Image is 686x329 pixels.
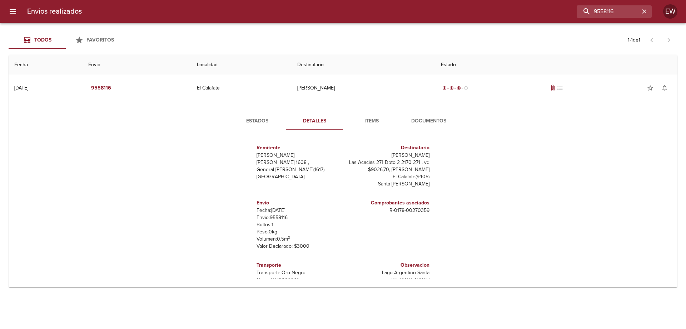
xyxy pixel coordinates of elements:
th: Envio [83,55,191,75]
button: Activar notificaciones [657,81,672,95]
span: star_border [647,84,654,92]
div: Tabs detalle de guia [229,112,457,130]
div: En viaje [441,84,469,92]
th: Localidad [191,55,291,75]
em: 9558116 [91,84,111,93]
p: 1 - 1 de 1 [628,37,640,44]
p: [GEOGRAPHIC_DATA] [257,173,340,180]
button: 9558116 [88,82,114,95]
button: Agregar a favoritos [643,81,657,95]
h6: Observacion [346,261,429,269]
p: Peso: 0 kg [257,228,340,236]
p: [PERSON_NAME] [257,152,340,159]
span: Pagina siguiente [660,32,677,49]
h6: Transporte [257,261,340,269]
p: [PERSON_NAME] [346,152,429,159]
span: No tiene pedido asociado [556,84,563,92]
span: radio_button_checked [449,86,454,90]
h6: Comprobantes asociados [346,199,429,207]
div: Abrir información de usuario [663,4,677,19]
h6: Remitente [257,144,340,152]
p: Fecha: [DATE] [257,207,340,214]
th: Estado [435,55,677,75]
p: Transporte: Oro Negro [257,269,340,276]
span: radio_button_unchecked [464,86,468,90]
span: Favoritos [86,37,114,43]
span: notifications_none [661,84,668,92]
p: Oblea: BA93213884 [257,276,340,284]
span: Pagina anterior [643,36,660,43]
p: [PERSON_NAME] 1608 , [257,159,340,166]
h6: Envio [257,199,340,207]
th: Destinatario [292,55,436,75]
span: Estados [233,117,282,126]
p: Lago Argentino Santa [PERSON_NAME] [346,269,429,284]
div: Tabs Envios [9,32,123,49]
span: Documentos [404,117,453,126]
p: Volumen: 0.5 m [257,236,340,243]
span: Tiene documentos adjuntos [549,84,556,92]
div: [DATE] [14,85,28,91]
span: Detalles [290,117,339,126]
p: El Calafate ( 9405 ) [346,173,429,180]
p: R - 0178 - 00270359 [346,207,429,214]
p: Santa [PERSON_NAME] [346,180,429,188]
button: menu [4,3,21,20]
td: El Calafate [191,75,291,101]
th: Fecha [9,55,83,75]
span: radio_button_checked [457,86,461,90]
p: Bultos: 1 [257,221,340,228]
p: Envío: 9558116 [257,214,340,221]
input: buscar [577,5,640,18]
td: [PERSON_NAME] [292,75,436,101]
span: Todos [34,37,51,43]
p: Valor Declarado: $ 3000 [257,243,340,250]
h6: Envios realizados [27,6,82,17]
div: EW [663,4,677,19]
span: radio_button_checked [442,86,447,90]
p: Las Acacias 271 Dpto 2 2170 271 , vd $9026,70, [PERSON_NAME] [346,159,429,173]
span: Items [347,117,396,126]
p: General [PERSON_NAME] ( 1617 ) [257,166,340,173]
h6: Destinatario [346,144,429,152]
table: Tabla de envíos del cliente [9,55,677,287]
sup: 3 [288,235,290,240]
